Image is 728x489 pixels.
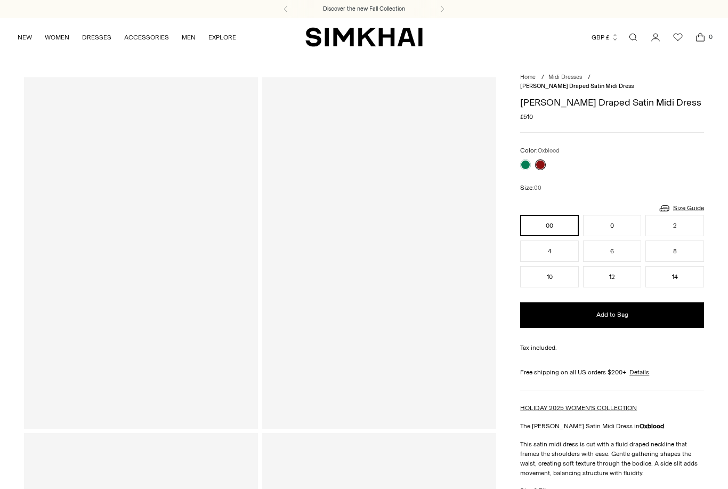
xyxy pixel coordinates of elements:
button: 6 [583,241,642,262]
a: MEN [182,26,196,49]
button: 10 [520,266,579,287]
a: Open search modal [622,27,644,48]
div: Free shipping on all US orders $200+ [520,367,704,377]
h1: [PERSON_NAME] Draped Satin Midi Dress [520,98,704,107]
span: Oxblood [538,147,559,154]
span: [PERSON_NAME] Draped Satin Midi Dress [520,83,634,90]
a: Burke Draped Satin Midi Dress [24,77,258,429]
a: Home [520,74,536,81]
a: WOMEN [45,26,69,49]
button: 4 [520,241,579,262]
a: ACCESSORIES [124,26,169,49]
span: Add to Bag [596,310,628,319]
button: 0 [583,215,642,236]
a: Midi Dresses [548,74,582,81]
div: / [588,73,591,82]
a: HOLIDAY 2025 WOMEN'S COLLECTION [520,404,637,412]
label: Size: [520,183,541,193]
a: Open cart modal [690,27,711,48]
strong: Oxblood [640,422,664,430]
span: The [PERSON_NAME] Satin Midi Dress in [520,422,664,430]
button: GBP £ [592,26,619,49]
a: Details [629,367,649,377]
button: 00 [520,215,579,236]
span: This satin midi dress is cut with a fluid draped neckline that frames the shoulders with ease. Ge... [520,440,698,477]
button: 12 [583,266,642,287]
a: NEW [18,26,32,49]
a: Go to the account page [645,27,666,48]
button: 14 [645,266,704,287]
div: / [541,73,544,82]
span: 0 [706,32,715,42]
nav: breadcrumbs [520,73,704,91]
span: £510 [520,112,533,122]
a: DRESSES [82,26,111,49]
div: Tax included. [520,343,704,352]
button: 2 [645,215,704,236]
button: Add to Bag [520,302,704,328]
a: SIMKHAI [305,27,423,47]
a: EXPLORE [208,26,236,49]
span: 00 [534,185,541,191]
a: Discover the new Fall Collection [323,5,405,13]
button: 8 [645,241,704,262]
label: Color: [520,146,559,156]
a: Size Guide [658,202,704,215]
a: Burke Draped Satin Midi Dress [262,77,496,429]
a: Wishlist [667,27,689,48]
